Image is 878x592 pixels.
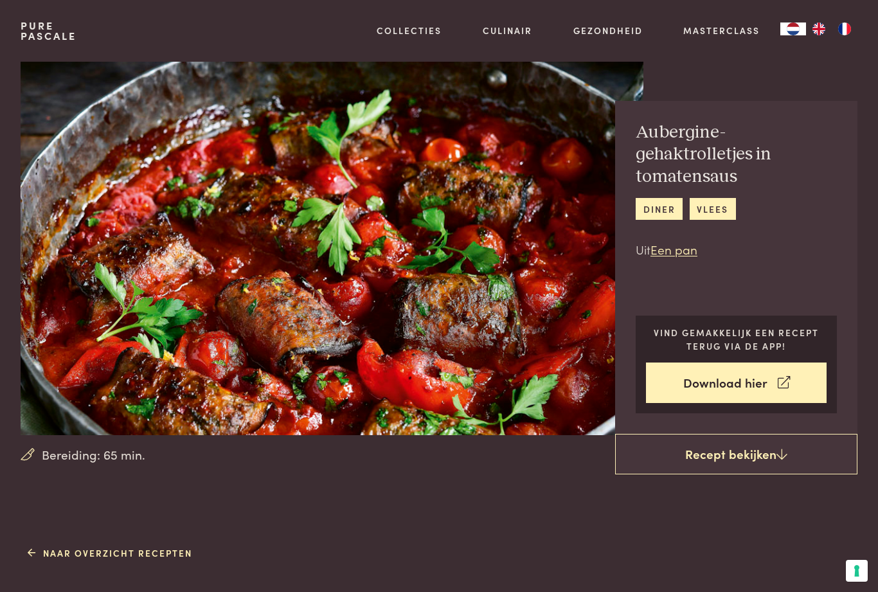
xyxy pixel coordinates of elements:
a: Naar overzicht recepten [28,546,193,560]
h2: Aubergine-gehaktrolletjes in tomatensaus [636,121,837,188]
a: vlees [690,198,736,219]
a: diner [636,198,683,219]
button: Uw voorkeuren voor toestemming voor trackingtechnologieën [846,560,868,582]
p: Vind gemakkelijk een recept terug via de app! [646,326,827,352]
p: Uit [636,240,837,259]
a: EN [806,22,832,35]
a: Een pan [650,240,697,258]
a: PurePascale [21,21,76,41]
a: NL [780,22,806,35]
img: Aubergine-gehaktrolletjes in tomatensaus [21,62,643,435]
div: Language [780,22,806,35]
a: FR [832,22,857,35]
a: Culinair [483,24,532,37]
a: Download hier [646,363,827,403]
a: Collecties [377,24,442,37]
span: Bereiding: 65 min. [42,445,145,464]
a: Masterclass [683,24,760,37]
a: Gezondheid [573,24,643,37]
a: Recept bekijken [615,434,857,475]
aside: Language selected: Nederlands [780,22,857,35]
ul: Language list [806,22,857,35]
